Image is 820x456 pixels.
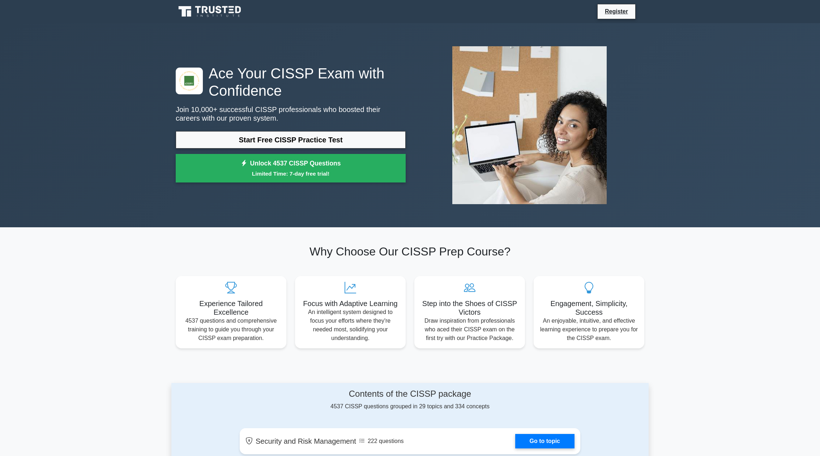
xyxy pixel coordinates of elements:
[185,169,397,178] small: Limited Time: 7-day free trial!
[240,389,580,411] div: 4537 CISSP questions grouped in 29 topics and 334 concepts
[176,65,406,99] h1: Ace Your CISSP Exam with Confidence
[176,245,644,258] h2: Why Choose Our CISSP Prep Course?
[176,131,406,149] a: Start Free CISSP Practice Test
[176,154,406,183] a: Unlock 4537 CISSP QuestionsLimited Time: 7-day free trial!
[240,389,580,399] h4: Contents of the CISSP package
[539,317,639,343] p: An enjoyable, intuitive, and effective learning experience to prepare you for the CISSP exam.
[515,434,575,448] a: Go to topic
[601,7,632,16] a: Register
[181,317,281,343] p: 4537 questions and comprehensive training to guide you through your CISSP exam preparation.
[181,299,281,317] h5: Experience Tailored Excellence
[176,105,406,122] p: Join 10,000+ successful CISSP professionals who boosted their careers with our proven system.
[301,299,400,308] h5: Focus with Adaptive Learning
[420,299,519,317] h5: Step into the Shoes of CISSP Victors
[301,308,400,343] p: An intelligent system designed to focus your efforts where they're needed most, solidifying your ...
[420,317,519,343] p: Draw inspiration from professionals who aced their CISSP exam on the first try with our Practice ...
[539,299,639,317] h5: Engagement, Simplicity, Success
